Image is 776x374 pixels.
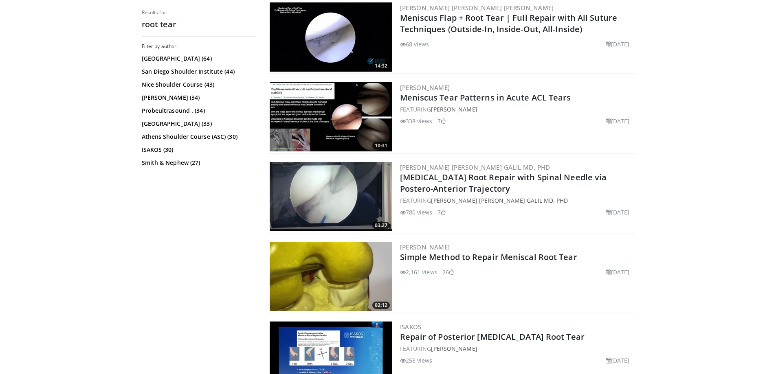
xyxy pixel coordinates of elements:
a: Athens Shoulder Course (ASC) (30) [142,133,254,141]
a: [PERSON_NAME] [PERSON_NAME] [PERSON_NAME] [400,4,554,12]
a: 10:31 [270,82,392,151]
li: 26 [442,268,454,276]
a: San Diego Shoulder Institute (44) [142,68,254,76]
a: ISAKOS [400,323,422,331]
div: FEATURING [400,105,633,114]
a: [PERSON_NAME] [PERSON_NAME] Galil MD, PhD [431,197,568,204]
li: 338 views [400,117,433,125]
li: [DATE] [606,40,630,48]
li: [DATE] [606,268,630,276]
a: 02:12 [270,242,392,311]
a: [PERSON_NAME] (34) [142,94,254,102]
img: a362fb8a-f59e-4437-a272-4bf476c7affd.300x170_q85_crop-smart_upscale.jpg [270,162,392,231]
a: [PERSON_NAME] [400,243,450,251]
a: [PERSON_NAME] [431,105,477,113]
h2: root tear [142,19,256,30]
h3: Filter by author: [142,43,256,50]
a: [PERSON_NAME] [431,345,477,352]
li: 7 [437,117,446,125]
a: [GEOGRAPHIC_DATA] (33) [142,120,254,128]
li: [DATE] [606,208,630,217]
li: [DATE] [606,356,630,365]
a: 03:27 [270,162,392,231]
img: 91454745-83cc-4096-bf21-d57d38b88284.300x170_q85_crop-smart_upscale.jpg [270,242,392,311]
li: 68 views [400,40,429,48]
span: 03:27 [372,222,390,229]
a: Simple Method to Repair Meniscal Root Tear [400,252,577,262]
a: Nice Shoulder Course (43) [142,81,254,89]
img: 3126271e-8835-4f5d-b018-f963a9b9ffcc.300x170_q85_crop-smart_upscale.jpg [270,2,392,72]
a: Meniscus Flap + Root Tear | Full Repair with All Suture Techniques (Outside-In, Inside-Out, All-I... [400,12,618,35]
a: Smith & Nephew (27) [142,159,254,167]
a: Meniscus Tear Patterns in Acute ACL Tears [400,92,571,103]
img: 668c1cee-1ff6-46bb-913b-50f69012f802.300x170_q85_crop-smart_upscale.jpg [270,82,392,151]
li: 780 views [400,208,433,217]
a: [GEOGRAPHIC_DATA] (64) [142,55,254,63]
a: Probeultrasound . (34) [142,107,254,115]
li: 258 views [400,356,433,365]
li: 7 [437,208,446,217]
li: 2,161 views [400,268,437,276]
p: Results for: [142,9,256,16]
div: FEATURING [400,196,633,205]
a: 14:32 [270,2,392,72]
div: FEATURING [400,344,633,353]
a: [MEDICAL_DATA] Root Repair with Spinal Needle via Postero-Anterior Trajectory [400,172,607,194]
a: ISAKOS (30) [142,146,254,154]
span: 10:31 [372,142,390,149]
a: [PERSON_NAME] [400,83,450,92]
a: [PERSON_NAME] [PERSON_NAME] Galil MD, PhD [400,163,550,171]
li: [DATE] [606,117,630,125]
span: 02:12 [372,302,390,309]
span: 14:32 [372,62,390,70]
a: Repair of Posterior [MEDICAL_DATA] Root Tear [400,331,585,342]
